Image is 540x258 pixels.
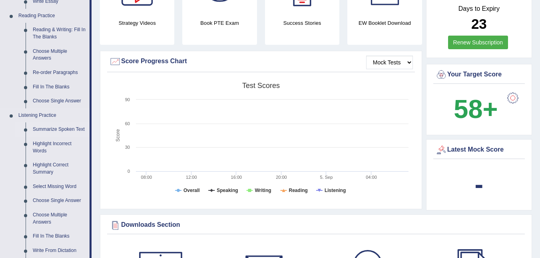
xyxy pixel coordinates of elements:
div: Score Progress Chart [109,56,413,68]
text: 16:00 [231,175,242,180]
text: 20:00 [276,175,287,180]
a: Re-order Paragraphs [29,66,90,80]
text: 04:00 [366,175,377,180]
a: Renew Subscription [448,36,508,49]
tspan: Listening [325,188,346,193]
text: 12:00 [186,175,197,180]
text: 60 [125,121,130,126]
a: Choose Multiple Answers [29,208,90,229]
b: - [475,170,484,199]
text: 90 [125,97,130,102]
a: Select Missing Word [29,180,90,194]
a: Reading Practice [15,9,90,23]
a: Fill In The Blanks [29,80,90,94]
h4: Success Stories [265,19,339,27]
tspan: Test scores [242,82,280,90]
text: 08:00 [141,175,152,180]
a: Choose Single Answer [29,194,90,208]
a: Reading & Writing: Fill In The Blanks [29,23,90,44]
a: Choose Multiple Answers [29,44,90,66]
b: 58+ [454,94,498,124]
div: Latest Mock Score [435,144,523,156]
h4: Days to Expiry [435,5,523,12]
tspan: Score [115,129,121,142]
a: Highlight Incorrect Words [29,137,90,158]
tspan: 5. Sep [320,175,333,180]
a: Highlight Correct Summary [29,158,90,179]
div: Your Target Score [435,69,523,81]
a: Summarize Spoken Text [29,122,90,137]
a: Fill In The Blanks [29,229,90,244]
tspan: Writing [255,188,271,193]
b: 23 [471,16,487,32]
div: Downloads Section [109,219,523,231]
tspan: Reading [289,188,308,193]
tspan: Overall [183,188,200,193]
a: Listening Practice [15,108,90,123]
h4: Book PTE Exam [182,19,257,27]
text: 30 [125,145,130,150]
a: Write From Dictation [29,244,90,258]
text: 0 [128,169,130,174]
h4: EW Booklet Download [347,19,422,27]
tspan: Speaking [217,188,238,193]
h4: Strategy Videos [100,19,174,27]
a: Choose Single Answer [29,94,90,108]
